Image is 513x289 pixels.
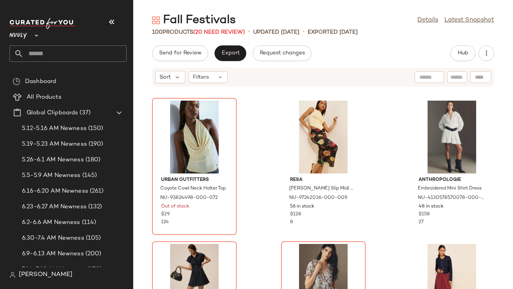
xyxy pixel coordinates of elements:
span: (20 Need Review) [193,29,245,35]
span: 48 in stock [419,203,444,210]
span: (180) [84,155,101,164]
p: updated [DATE] [253,28,299,36]
img: cfy_white_logo.C9jOOHJF.svg [9,18,76,29]
span: 8 [290,220,293,225]
span: Urban Outfitters [161,177,228,184]
span: 6.30-7.4 AM Newness [22,234,84,243]
span: (105) [84,234,101,243]
img: 93824498_072_b [155,101,234,173]
img: svg%3e [152,16,160,24]
span: Coyote Cowl Neck Halter Top [160,185,226,192]
img: 4130578570078_010_b [412,101,491,173]
button: Send for Review [152,45,208,61]
span: Embroidered Mini Shirt Dress [418,185,482,192]
span: (150) [87,124,103,133]
span: (37) [78,108,91,117]
p: Exported [DATE] [308,28,358,36]
span: Nuuly [9,27,27,41]
span: $128 [290,211,301,218]
span: • [303,27,305,37]
span: Sort [160,73,171,81]
a: Details [417,16,438,25]
button: Hub [450,45,475,61]
span: Global Clipboards [27,108,78,117]
span: 5.5-5.9 AM Newness [22,171,81,180]
span: 5.26-6.1 AM Newness [22,155,84,164]
img: 97242036_009_b [284,101,363,173]
span: • [248,27,250,37]
span: Dashboard [25,77,56,86]
span: Hub [457,50,468,56]
span: NU-97242036-000-009 [289,195,347,202]
span: (200) [84,249,102,258]
span: 6.9-6.13 AM Newness [22,249,84,258]
button: Request changes [253,45,312,61]
span: Export [221,50,239,56]
span: 100 [152,29,163,35]
span: Anthropologie [419,177,485,184]
span: 6.23-6.27 AM Newness [22,202,87,211]
span: Filters [193,73,209,81]
span: 56 in stock [290,203,314,210]
span: 5.19-5.23 AM Newness [22,140,87,149]
span: NU-4130578570078-000-010 [418,195,484,202]
span: [PERSON_NAME] [19,270,73,280]
span: Send for Review [159,50,201,56]
span: 124 [161,220,169,225]
span: (145) [81,171,97,180]
img: svg%3e [9,272,16,278]
span: 7.14-7.18 AM Newness [22,265,86,274]
span: 6.2-6.6 AM Newness [22,218,80,227]
span: All Products [27,93,62,102]
img: svg%3e [13,78,20,85]
div: Products [152,28,245,36]
span: $158 [419,211,430,218]
span: 5.12-5.16 AM Newness [22,124,87,133]
span: 27 [419,220,424,225]
span: Out of stock [161,203,189,210]
span: (261) [88,187,104,196]
span: (132) [87,202,102,211]
a: Latest Snapshot [444,16,494,25]
span: [PERSON_NAME] Slip Midi Skirt [289,185,356,192]
span: (190) [87,140,103,149]
button: Export [214,45,246,61]
span: Request changes [259,50,305,56]
span: NU-93824498-000-072 [160,195,218,202]
div: Fall Festivals [152,13,236,28]
span: (114) [80,218,96,227]
span: (170) [86,265,102,274]
span: $29 [161,211,170,218]
span: Resa [290,177,357,184]
span: 6.16-6.20 AM Newness [22,187,88,196]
